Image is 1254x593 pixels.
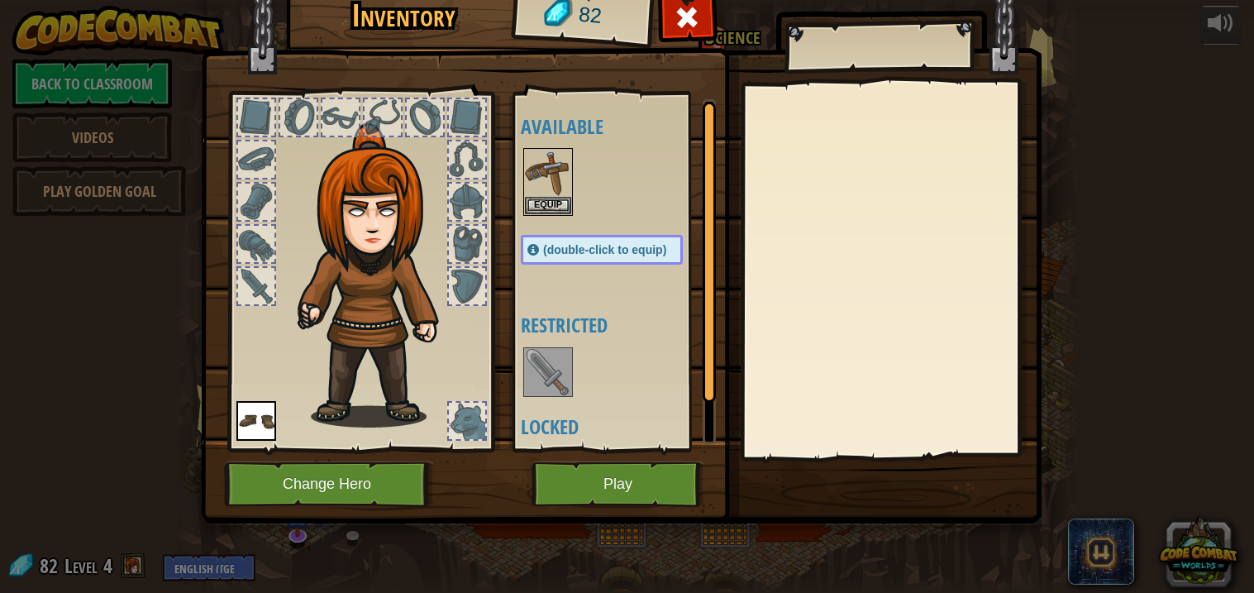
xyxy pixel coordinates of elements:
[521,314,716,336] h4: Restricted
[525,349,571,395] img: portrait.png
[224,461,434,507] button: Change Hero
[290,123,468,428] img: hair_f2.png
[525,197,571,214] button: Equip
[521,116,716,137] h4: Available
[236,401,276,441] img: portrait.png
[521,416,716,438] h4: Locked
[532,461,704,507] button: Play
[543,243,666,256] span: (double-click to equip)
[525,150,571,196] img: portrait.png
